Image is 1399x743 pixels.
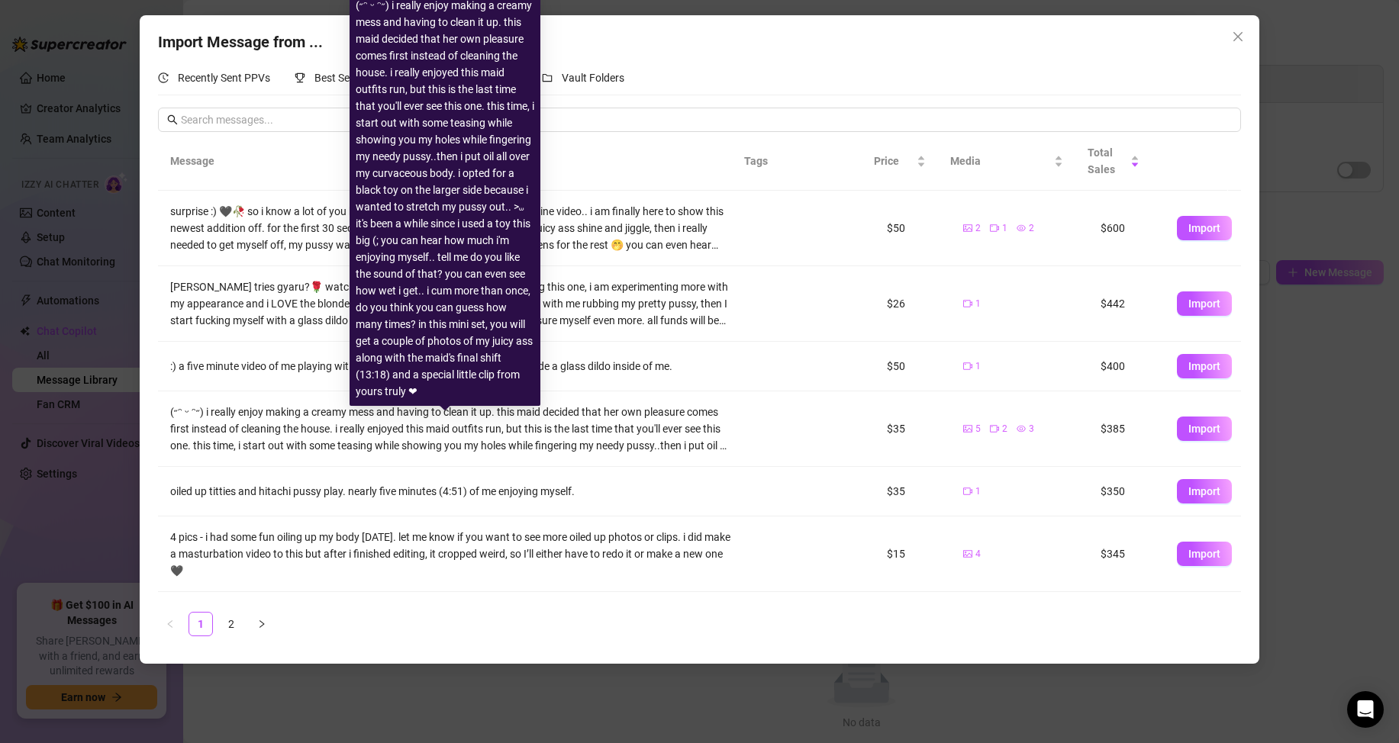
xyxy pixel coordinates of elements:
button: Import [1177,417,1232,441]
span: 5 [975,422,981,436]
td: $26 [875,266,951,342]
button: right [250,612,274,636]
span: eye [1017,424,1026,433]
span: Import [1188,548,1220,560]
span: video-camera [963,487,972,496]
a: 2 [220,613,243,635]
span: Import [1188,360,1220,372]
td: $442 [1088,266,1165,342]
span: 1 [975,359,981,374]
span: Import [1188,222,1220,234]
th: Total Sales [1075,132,1152,191]
td: $320 [1088,592,1165,667]
span: 1 [975,297,981,311]
div: :) a five minute video of me playing with my pussy with my hitachi and then I slide a glass dildo... [170,358,732,375]
span: Import [1188,298,1220,310]
span: left [166,619,175,629]
div: [PERSON_NAME] tries gyaru?🌹 watch me be a dirty gal! i had a lot of fun doing this one, i am expe... [170,278,732,329]
input: Search messages... [181,111,1231,128]
td: $345 [1088,516,1165,592]
button: Close [1226,24,1250,49]
span: 4 [975,547,981,561]
td: $385 [1088,391,1165,467]
button: left [158,612,182,636]
th: Tags [732,132,824,191]
button: Import [1177,216,1232,240]
span: 2 [1029,221,1034,236]
span: video-camera [963,299,972,308]
span: picture [963,424,972,433]
span: Import [1188,485,1220,497]
span: folder [542,72,553,83]
li: 1 [189,612,213,636]
div: surprise :) 🖤🥀 so i know a lot of you have been waiting for my first fuck machine video.. i am fi... [170,203,732,253]
span: 1 [975,484,981,499]
div: oiled up titties and hitachi pussy play. nearly five minutes (4:51) of me enjoying myself. [170,483,732,500]
span: 2 [975,221,981,236]
td: $35 [875,467,951,516]
td: $40 [875,592,951,667]
span: picture [963,224,972,233]
span: Vault Folders [562,72,624,84]
span: eye [1017,224,1026,233]
span: video-camera [990,224,999,233]
span: search [167,114,178,125]
td: $15 [875,516,951,592]
li: Next Page [250,612,274,636]
span: Close [1226,31,1250,43]
li: 2 [219,612,243,636]
span: right [257,619,266,629]
span: video-camera [963,362,972,371]
td: $50 [875,191,951,266]
td: $350 [1088,467,1165,516]
th: Media [938,132,1075,191]
span: Import [1188,423,1220,435]
span: 2 [1002,422,1007,436]
div: 4 pics - i had some fun oiling up my body [DATE]. let me know if you want to see more oiled up ph... [170,529,732,579]
button: Import [1177,479,1232,503]
span: video-camera [990,424,999,433]
span: Recently Sent PPVs [178,72,270,84]
button: Import [1177,291,1232,316]
th: Price [862,132,938,191]
span: history [158,72,169,83]
span: 1 [1002,221,1007,236]
span: Price [874,153,914,169]
li: Previous Page [158,612,182,636]
span: close [1232,31,1244,43]
td: $50 [875,342,951,391]
button: Import [1177,542,1232,566]
span: Total Sales [1088,144,1127,178]
td: $600 [1088,191,1165,266]
span: trophy [295,72,305,83]
div: Open Intercom Messenger [1347,691,1384,728]
a: 1 [189,613,212,635]
td: $35 [875,391,951,467]
span: 3 [1029,422,1034,436]
button: Import [1177,354,1232,378]
div: (˶ᵔ ᵕ ᵔ˶) i really enjoy making a creamy mess and having to clean it up. this maid decided that h... [170,404,732,454]
span: Import Message from ... [158,33,323,51]
span: Media [950,153,1051,169]
span: picture [963,549,972,558]
td: $400 [1088,342,1165,391]
span: Best Selling PPVs [314,72,397,84]
th: Message [158,132,731,191]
